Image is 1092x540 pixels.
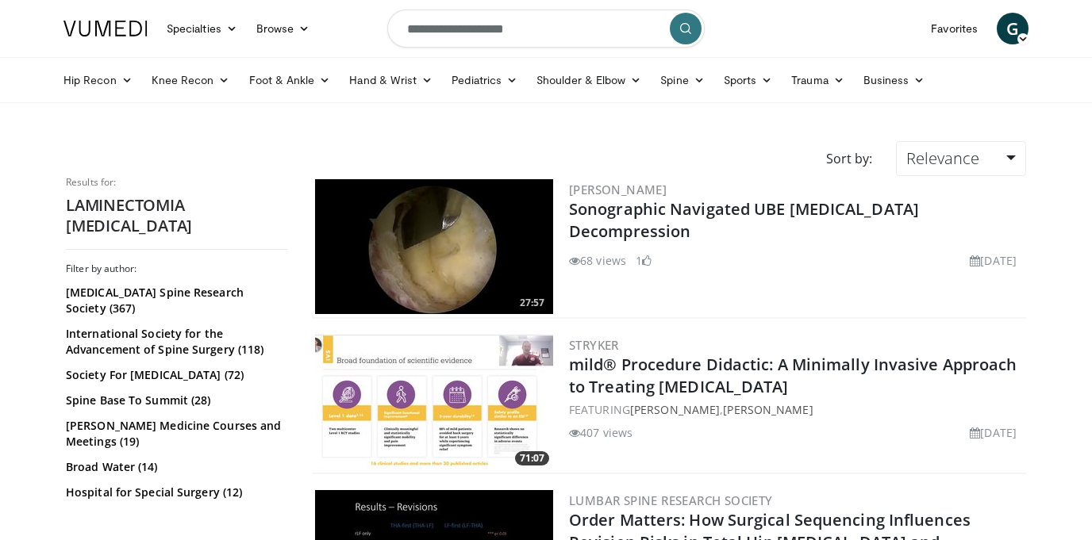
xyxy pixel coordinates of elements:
[921,13,987,44] a: Favorites
[54,64,142,96] a: Hip Recon
[814,141,884,176] div: Sort by:
[66,176,288,189] p: Results for:
[896,141,1026,176] a: Relevance
[515,451,549,465] span: 71:07
[569,424,633,441] li: 407 views
[315,335,553,469] a: 71:07
[569,401,1023,418] div: FEATURING ,
[157,13,247,44] a: Specialties
[66,393,284,408] a: Spine Base To Summit (28)
[782,64,854,96] a: Trauma
[340,64,442,96] a: Hand & Wrist
[387,10,705,48] input: Search topics, interventions
[569,198,919,242] a: Sonographic Navigated UBE [MEDICAL_DATA] Decompression
[569,337,619,353] a: Stryker
[569,354,1017,397] a: mild® Procedure Didactic: A Minimally Invasive Approach to Treating [MEDICAL_DATA]
[142,64,240,96] a: Knee Recon
[66,367,284,383] a: Society For [MEDICAL_DATA] (72)
[723,402,813,417] a: [PERSON_NAME]
[515,296,549,310] span: 27:57
[569,252,626,269] li: 68 views
[63,21,148,36] img: VuMedi Logo
[970,252,1017,269] li: [DATE]
[66,459,284,475] a: Broad Water (14)
[315,179,553,314] img: a2e69baa-0b3b-448f-b160-ee1eebc323c3.300x170_q85_crop-smart_upscale.jpg
[854,64,935,96] a: Business
[66,484,284,500] a: Hospital for Special Surgery (12)
[970,424,1017,441] li: [DATE]
[569,182,667,197] a: [PERSON_NAME]
[247,13,320,44] a: Browse
[66,418,284,450] a: [PERSON_NAME] Medicine Courses and Meetings (19)
[714,64,782,96] a: Sports
[442,64,527,96] a: Pediatrics
[315,179,553,314] a: 27:57
[66,195,288,236] h2: LAMINECTOMIA [MEDICAL_DATA]
[997,13,1029,44] a: G
[527,64,651,96] a: Shoulder & Elbow
[651,64,713,96] a: Spine
[66,326,284,358] a: International Society for the Advancement of Spine Surgery (118)
[906,147,979,169] span: Relevance
[240,64,340,96] a: Foot & Ankle
[636,252,652,269] li: 1
[66,285,284,316] a: [MEDICAL_DATA] Spine Research Society (367)
[66,262,288,275] h3: Filter by author:
[630,402,720,417] a: [PERSON_NAME]
[315,335,553,469] img: 9d4bc2db-bb55-4b2e-be96-a2b6c3db8f79.300x170_q85_crop-smart_upscale.jpg
[569,492,773,508] a: Lumbar Spine Research Society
